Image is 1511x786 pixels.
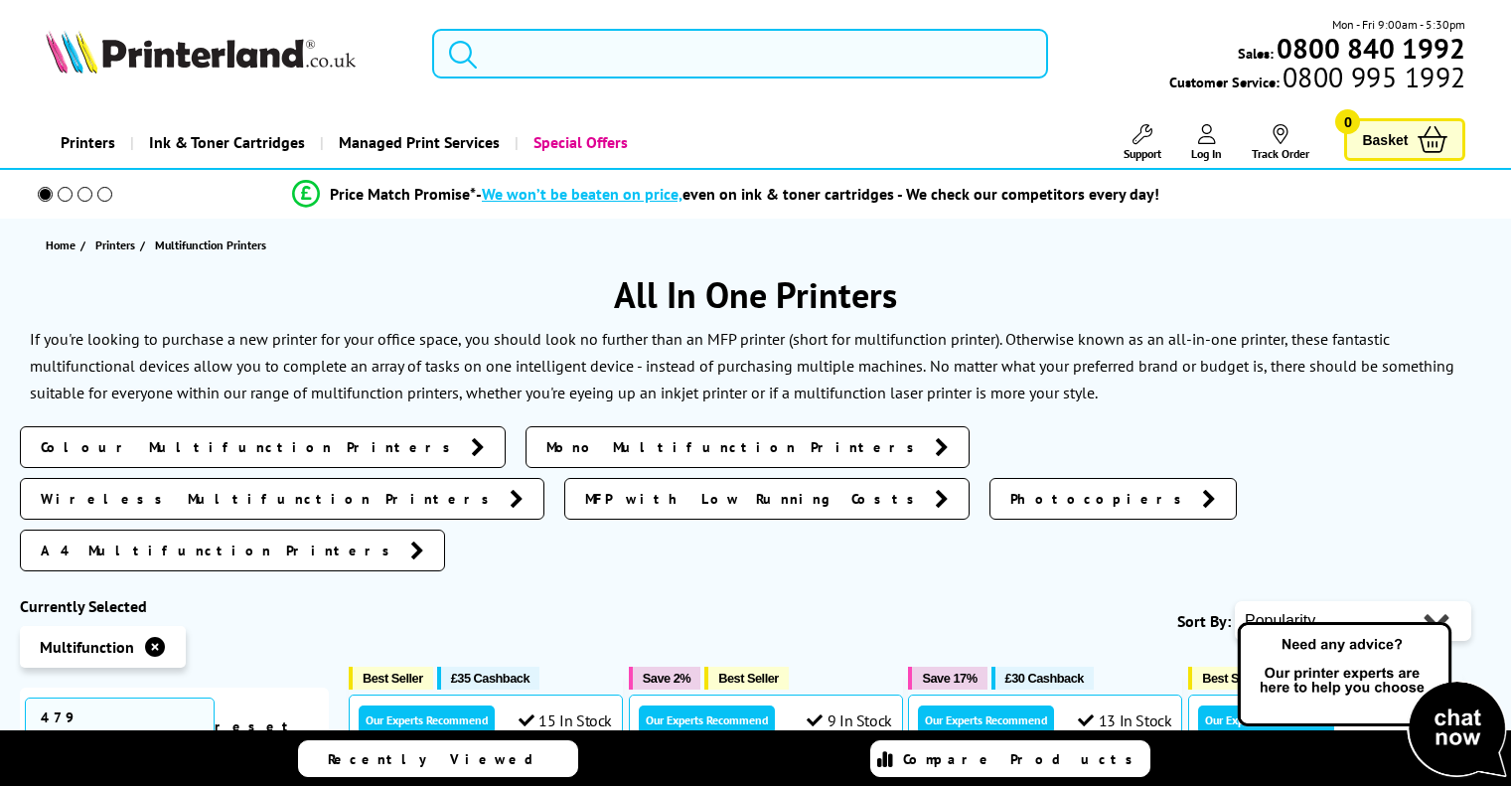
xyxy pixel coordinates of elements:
[320,117,515,168] a: Managed Print Services
[989,478,1237,520] a: Photocopiers
[298,740,578,777] a: Recently Viewed
[328,750,553,768] span: Recently Viewed
[1010,489,1192,509] span: Photocopiers
[451,671,529,686] span: £35 Cashback
[515,117,643,168] a: Special Offers
[95,235,140,255] a: Printers
[1362,126,1408,153] span: Basket
[1191,124,1222,161] a: Log In
[1238,44,1274,63] span: Sales:
[215,717,307,755] a: reset filters
[25,698,215,773] span: 479 Products Found
[155,237,266,252] span: Multifunction Printers
[10,177,1441,212] li: modal_Promise
[1188,667,1273,690] button: Best Seller
[476,184,1159,204] div: - even on ink & toner cartridges - We check our competitors every day!
[359,706,495,734] div: Our Experts Recommend
[1124,146,1161,161] span: Support
[718,671,779,686] span: Best Seller
[41,541,400,560] span: A4 Multifunction Printers
[46,117,130,168] a: Printers
[643,671,690,686] span: Save 2%
[1280,68,1465,86] span: 0800 995 1992
[20,426,506,468] a: Colour Multifunction Printers
[95,235,135,255] span: Printers
[1005,671,1084,686] span: £30 Cashback
[1177,611,1231,631] span: Sort By:
[349,667,433,690] button: Best Seller
[519,710,612,730] div: 15 In Stock
[1202,671,1263,686] span: Best Seller
[482,184,682,204] span: We won’t be beaten on price,
[903,750,1143,768] span: Compare Products
[46,30,407,78] a: Printerland Logo
[1233,619,1511,782] img: Open Live Chat window
[918,706,1054,734] div: Our Experts Recommend
[1274,39,1465,58] a: 0800 840 1992
[41,489,500,509] span: Wireless Multifunction Printers
[1198,706,1334,734] div: Our Experts Recommend
[1277,30,1465,67] b: 0800 840 1992
[908,667,986,690] button: Save 17%
[564,478,970,520] a: MFP with Low Running Costs
[807,710,892,730] div: 9 In Stock
[20,271,1491,318] h1: All In One Printers
[20,478,544,520] a: Wireless Multifunction Printers
[546,437,925,457] span: Mono Multifunction Printers
[704,667,789,690] button: Best Seller
[20,596,329,616] div: Currently Selected
[46,235,80,255] a: Home
[1332,15,1465,34] span: Mon - Fri 9:00am - 5:30pm
[363,671,423,686] span: Best Seller
[330,184,476,204] span: Price Match Promise*
[585,489,925,509] span: MFP with Low Running Costs
[20,530,445,571] a: A4 Multifunction Printers
[1335,109,1360,134] span: 0
[629,667,700,690] button: Save 2%
[1252,124,1309,161] a: Track Order
[40,637,134,657] span: Multifunction
[149,117,305,168] span: Ink & Toner Cartridges
[1078,710,1171,730] div: 13 In Stock
[639,706,775,734] div: Our Experts Recommend
[46,30,356,74] img: Printerland Logo
[1191,146,1222,161] span: Log In
[41,437,461,457] span: Colour Multifunction Printers
[526,426,970,468] a: Mono Multifunction Printers
[437,667,539,690] button: £35 Cashback
[922,671,977,686] span: Save 17%
[1344,118,1465,161] a: Basket 0
[130,117,320,168] a: Ink & Toner Cartridges
[991,667,1094,690] button: £30 Cashback
[1124,124,1161,161] a: Support
[1169,68,1465,91] span: Customer Service:
[30,329,1390,376] p: If you're looking to purchase a new printer for your office space, you should look no further tha...
[870,740,1150,777] a: Compare Products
